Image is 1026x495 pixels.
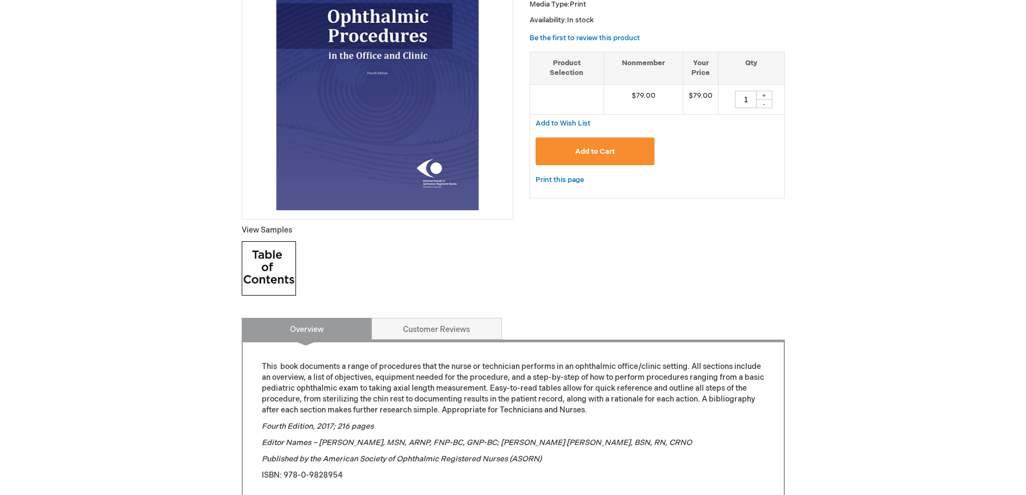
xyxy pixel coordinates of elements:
th: Qty [719,52,784,84]
a: Print this page [536,173,584,187]
span: Add to Cart [575,147,615,156]
a: Add to Wish List [536,118,590,128]
th: Nonmember [603,52,683,84]
p: Availability: [530,15,785,26]
img: Click to view [242,241,296,296]
button: Add to Cart [536,137,655,165]
a: Customer Reviews [372,318,502,340]
a: Overview [242,318,372,340]
th: Your Price [683,52,719,84]
span: Add to Wish List [536,119,590,128]
td: $79.00 [683,84,719,114]
em: Fourth Edition, 2017; 216 pages [262,422,374,431]
em: Published by the American Society of Ophthalmic Registered Nurses (ASORN) [262,454,542,463]
p: ISBN: 978-0-9828954 [262,470,765,481]
div: + [756,91,772,100]
em: Editor Names – [PERSON_NAME], MSN, ARNP, FNP-BC, GNP-BC; [PERSON_NAME] [PERSON_NAME], BSN, RN, CRNO [262,438,692,447]
a: Be the first to review this product [530,34,640,42]
p: This book documents a range of procedures that the nurse or technician performs in an ophthalmic ... [262,361,765,416]
th: Product Selection [530,52,604,84]
input: Qty [735,91,757,108]
p: View Samples [242,225,513,236]
span: In stock [567,16,594,24]
div: - [756,99,772,108]
td: $79.00 [603,84,683,114]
